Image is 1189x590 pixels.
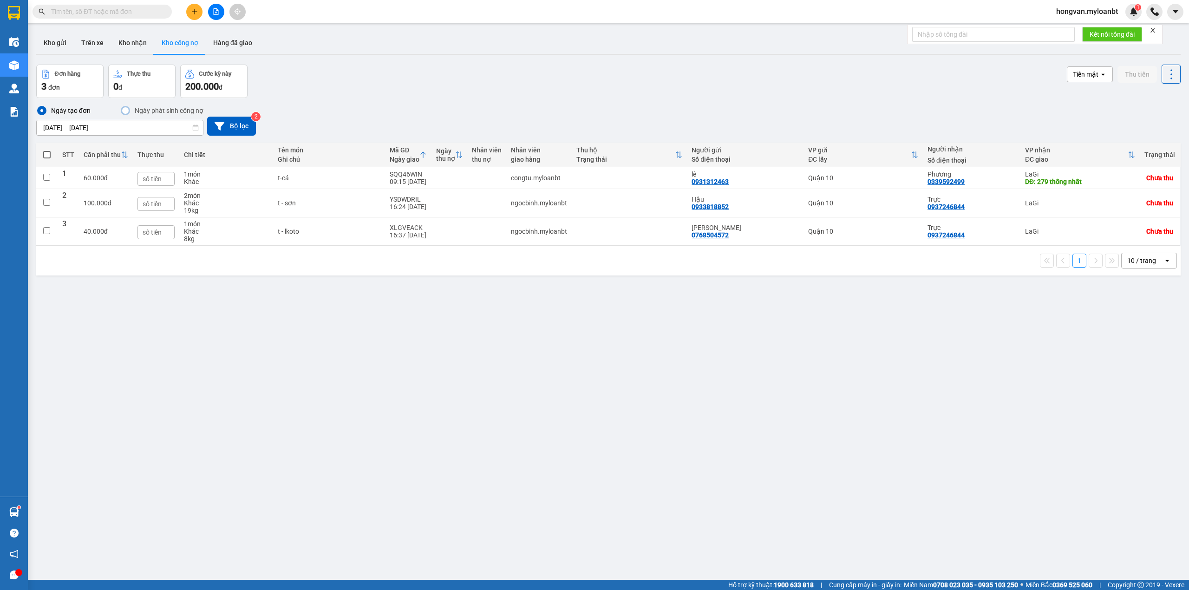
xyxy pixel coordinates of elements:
[1025,170,1135,178] div: LaGi
[928,203,965,210] div: 0937246844
[154,32,206,54] button: Kho công nợ
[436,155,455,162] div: thu nợ
[10,570,19,579] span: message
[692,156,799,163] div: Số điện thoại
[213,8,219,15] span: file-add
[928,196,1016,203] div: Trực
[199,71,231,77] div: Cước kỳ này
[47,105,91,116] div: Ngày tạo đơn
[84,199,128,207] div: 100.000
[62,192,74,214] div: 2
[385,143,431,167] th: Toggle SortBy
[472,146,502,154] div: Nhân viên
[41,81,46,92] span: 3
[1052,581,1092,589] strong: 0369 525 060
[928,178,965,185] div: 0339592499
[511,228,567,235] div: ngocbinh.myloanbt
[904,580,1018,590] span: Miền Nam
[1090,29,1135,39] span: Kết nối tổng đài
[1099,580,1101,590] span: |
[104,228,108,235] span: đ
[51,7,161,17] input: Tìm tên, số ĐT hoặc mã đơn
[1072,254,1086,268] button: 1
[808,156,911,163] div: ĐC lấy
[207,117,256,136] button: Bộ lọc
[9,60,19,70] img: warehouse-icon
[36,65,104,98] button: Đơn hàng3đơn
[928,231,965,239] div: 0937246844
[184,192,268,199] div: 2 món
[84,228,128,235] div: 40.000
[390,156,419,163] div: Ngày giao
[1163,257,1171,264] svg: open
[692,231,729,239] div: 0768504572
[1026,580,1092,590] span: Miền Bắc
[472,156,502,163] div: thu nợ
[9,37,19,47] img: warehouse-icon
[229,4,246,20] button: aim
[1020,583,1023,587] span: ⚪️
[37,120,203,135] input: Select a date range.
[278,199,380,207] div: t - sơn
[186,4,203,20] button: plus
[1137,582,1144,588] span: copyright
[1146,174,1173,182] div: Chưa thu
[692,224,799,231] div: Gia An
[1167,4,1183,20] button: caret-down
[208,4,224,20] button: file-add
[511,146,567,154] div: Nhân viên
[1127,256,1156,265] div: 10 / trang
[18,506,20,509] sup: 1
[84,174,128,182] div: 60.000
[1099,71,1107,78] svg: open
[390,170,427,178] div: SQQ46WIN
[928,224,1016,231] div: Trực
[111,32,154,54] button: Kho nhận
[184,178,268,185] div: Khác
[118,84,122,91] span: đ
[79,143,133,167] th: Toggle SortBy
[137,151,175,158] div: Thực thu
[1020,143,1140,167] th: Toggle SortBy
[692,170,799,178] div: lê
[390,203,427,210] div: 16:24 [DATE]
[576,156,675,163] div: Trạng thái
[511,156,567,163] div: giao hàng
[1136,4,1139,11] span: 1
[84,151,121,158] div: Cần phải thu
[728,580,814,590] span: Hỗ trợ kỹ thuật:
[431,143,467,167] th: Toggle SortBy
[9,84,19,93] img: warehouse-icon
[184,207,268,214] div: 19 kg
[1135,4,1141,11] sup: 1
[127,71,150,77] div: Thực thu
[251,112,261,121] sup: 2
[8,6,20,20] img: logo-vxr
[692,203,729,210] div: 0933818852
[137,172,175,186] input: số tiền
[572,143,687,167] th: Toggle SortBy
[390,146,419,154] div: Mã GD
[278,146,380,154] div: Tên món
[55,71,80,77] div: Đơn hàng
[1146,228,1173,235] div: Chưa thu
[692,196,799,203] div: Hậu
[933,581,1018,589] strong: 0708 023 035 - 0935 103 250
[234,8,241,15] span: aim
[808,199,918,207] div: Quận 10
[62,170,74,186] div: 1
[137,197,175,211] input: số tiền
[1049,6,1125,17] span: hongvan.myloanbt
[928,170,1016,178] div: Phương
[1117,66,1157,83] button: Thu tiền
[278,156,380,163] div: Ghi chú
[184,199,268,207] div: Khác
[692,178,729,185] div: 0931312463
[184,151,268,158] div: Chi tiết
[206,32,260,54] button: Hàng đã giao
[1171,7,1180,16] span: caret-down
[1073,70,1098,79] div: Tiền mặt
[74,32,111,54] button: Trên xe
[113,81,118,92] span: 0
[137,225,175,239] input: số tiền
